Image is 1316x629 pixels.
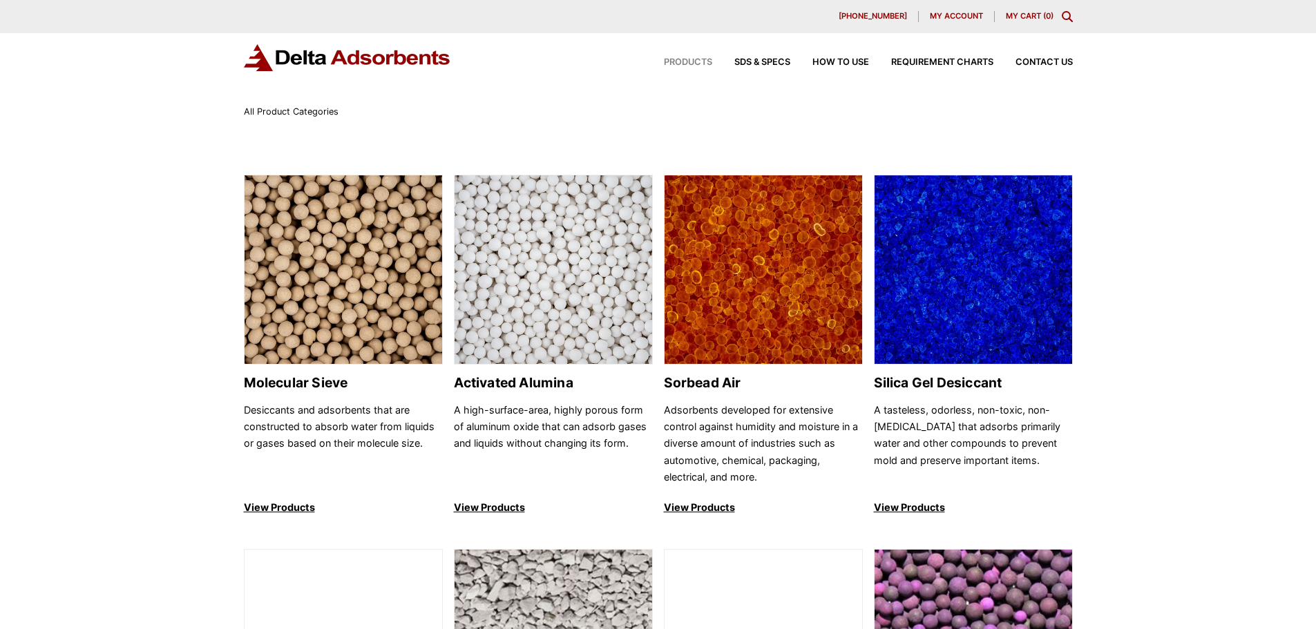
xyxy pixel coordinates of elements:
[665,175,862,365] img: Sorbead Air
[664,175,863,516] a: Sorbead Air Sorbead Air Adsorbents developed for extensive control against humidity and moisture ...
[1015,58,1073,67] span: Contact Us
[790,58,869,67] a: How to Use
[1046,11,1051,21] span: 0
[244,175,443,516] a: Molecular Sieve Molecular Sieve Desiccants and adsorbents that are constructed to absorb water fr...
[734,58,790,67] span: SDS & SPECS
[930,12,983,20] span: My account
[874,402,1073,486] p: A tasteless, odorless, non-toxic, non-[MEDICAL_DATA] that adsorbs primarily water and other compo...
[664,402,863,486] p: Adsorbents developed for extensive control against humidity and moisture in a diverse amount of i...
[875,175,1072,365] img: Silica Gel Desiccant
[839,12,907,20] span: [PHONE_NUMBER]
[455,175,652,365] img: Activated Alumina
[244,499,443,516] p: View Products
[454,499,653,516] p: View Products
[245,175,442,365] img: Molecular Sieve
[919,11,995,22] a: My account
[454,375,653,391] h2: Activated Alumina
[1006,11,1053,21] a: My Cart (0)
[642,58,712,67] a: Products
[454,175,653,516] a: Activated Alumina Activated Alumina A high-surface-area, highly porous form of aluminum oxide tha...
[828,11,919,22] a: [PHONE_NUMBER]
[664,375,863,391] h2: Sorbead Air
[993,58,1073,67] a: Contact Us
[664,499,863,516] p: View Products
[244,375,443,391] h2: Molecular Sieve
[874,375,1073,391] h2: Silica Gel Desiccant
[244,402,443,486] p: Desiccants and adsorbents that are constructed to absorb water from liquids or gases based on the...
[712,58,790,67] a: SDS & SPECS
[1062,11,1073,22] div: Toggle Modal Content
[244,106,338,117] span: All Product Categories
[869,58,993,67] a: Requirement Charts
[664,58,712,67] span: Products
[812,58,869,67] span: How to Use
[454,402,653,486] p: A high-surface-area, highly porous form of aluminum oxide that can adsorb gases and liquids witho...
[891,58,993,67] span: Requirement Charts
[244,44,451,71] img: Delta Adsorbents
[874,499,1073,516] p: View Products
[874,175,1073,516] a: Silica Gel Desiccant Silica Gel Desiccant A tasteless, odorless, non-toxic, non-[MEDICAL_DATA] th...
